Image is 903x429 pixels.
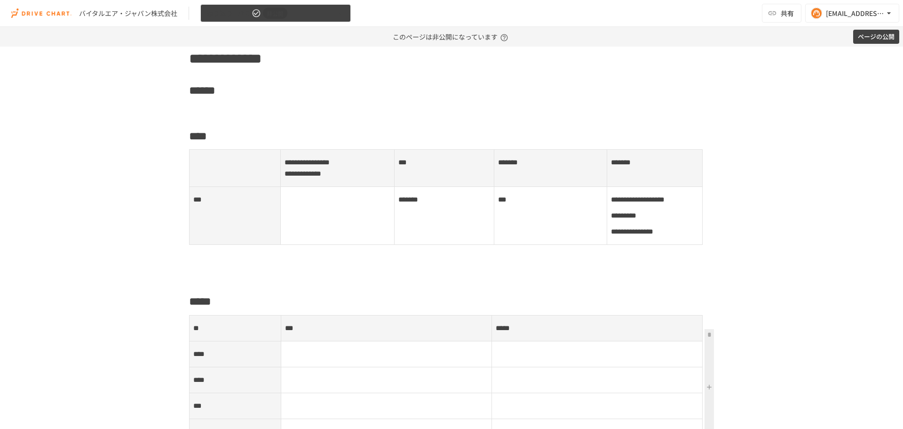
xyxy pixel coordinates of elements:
button: ページの公開 [853,30,899,44]
p: このページは非公開になっています [393,27,511,47]
button: 振り返り_v2.0非公開 [200,4,351,23]
span: 振り返り_v2.0 [206,8,250,19]
div: [EMAIL_ADDRESS][DOMAIN_NAME] [826,8,884,19]
img: i9VDDS9JuLRLX3JIUyK59LcYp6Y9cayLPHs4hOxMB9W [11,6,71,21]
button: [EMAIL_ADDRESS][DOMAIN_NAME] [805,4,899,23]
div: バイタルエア・ジャパン株式会社 [79,8,177,18]
span: 非公開 [263,8,287,18]
span: 共有 [781,8,794,18]
button: 共有 [762,4,801,23]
